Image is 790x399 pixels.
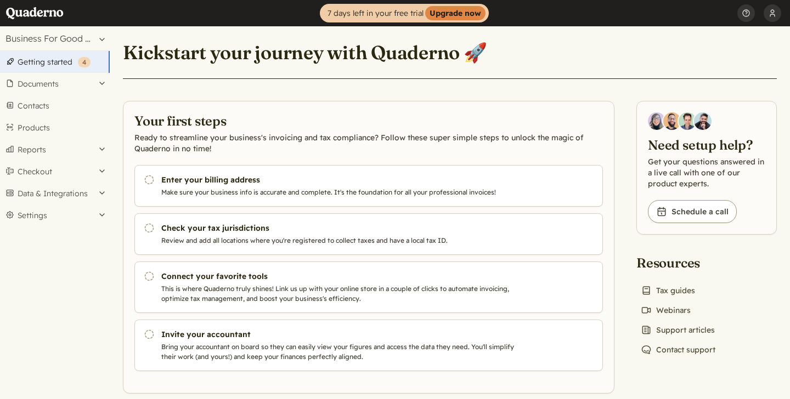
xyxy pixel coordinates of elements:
h1: Kickstart your journey with Quaderno 🚀 [123,41,487,64]
p: This is where Quaderno truly shines! Link us up with your online store in a couple of clicks to a... [161,284,520,304]
h2: Your first steps [134,112,603,130]
h3: Check your tax jurisdictions [161,223,520,233]
img: Ivo Oltmans, Business Developer at Quaderno [679,112,696,130]
a: 7 days left in your free trialUpgrade now [320,4,489,22]
a: Webinars [636,303,695,318]
p: Get your questions answered in a live call with one of our product experts. [648,156,765,189]
img: Javier Rubio, DevRel at Quaderno [694,112,712,130]
a: Connect your favorite tools This is where Quaderno truly shines! Link us up with your online stor... [134,261,603,313]
h2: Need setup help? [648,136,765,154]
p: Review and add all locations where you're registered to collect taxes and have a local tax ID. [161,236,520,246]
p: Ready to streamline your business's invoicing and tax compliance? Follow these super simple steps... [134,132,603,154]
p: Bring your accountant on board so they can easily view your figures and access the data they need... [161,342,520,362]
p: Make sure your business info is accurate and complete. It's the foundation for all your professio... [161,187,520,197]
h2: Resources [636,254,720,272]
span: 4 [82,58,86,66]
h3: Enter your billing address [161,174,520,185]
a: Enter your billing address Make sure your business info is accurate and complete. It's the founda... [134,165,603,207]
a: Support articles [636,322,719,338]
img: Diana Carrasco, Account Executive at Quaderno [648,112,665,130]
a: Check your tax jurisdictions Review and add all locations where you're registered to collect taxe... [134,213,603,255]
a: Tax guides [636,283,699,298]
strong: Upgrade now [425,6,486,20]
img: Jairo Fumero, Account Executive at Quaderno [663,112,681,130]
a: Schedule a call [648,200,737,223]
h3: Invite your accountant [161,329,520,340]
a: Contact support [636,342,720,357]
a: Invite your accountant Bring your accountant on board so they can easily view your figures and ac... [134,320,603,371]
h3: Connect your favorite tools [161,271,520,282]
